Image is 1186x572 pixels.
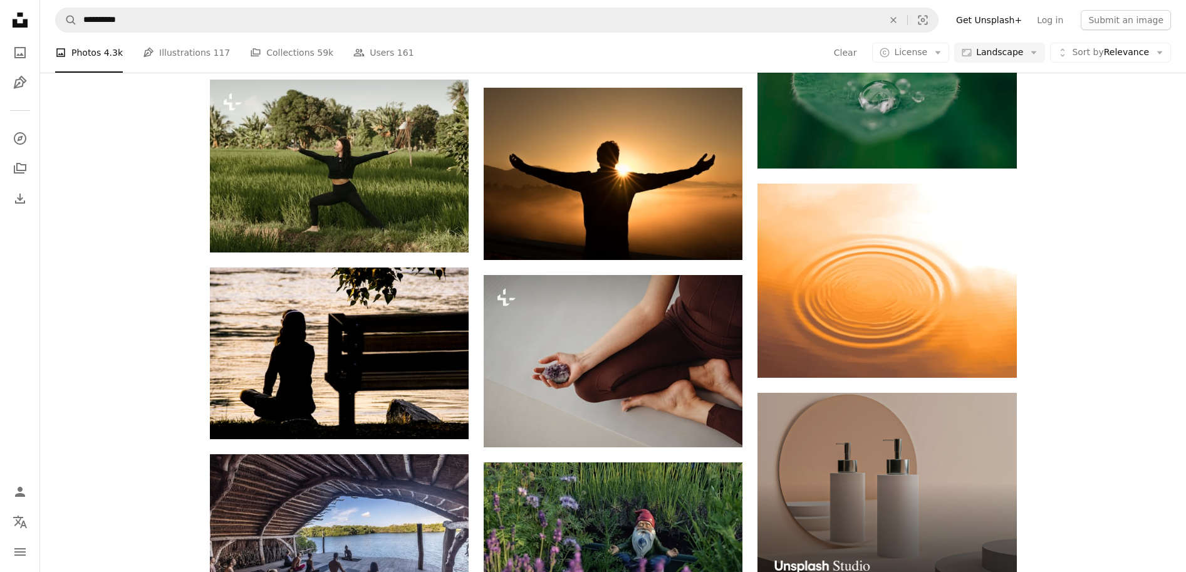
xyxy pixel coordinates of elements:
a: Users 161 [353,33,414,73]
a: dwarf statue in garden [484,543,742,554]
img: a woman is sitting on the floor with a rock in her hand [484,275,742,447]
button: Clear [880,8,907,32]
a: a woman standing in a field with her arms outstretched [210,160,469,172]
a: Log in [1029,10,1071,30]
button: Menu [8,539,33,564]
button: Visual search [908,8,938,32]
button: Clear [833,43,858,63]
button: Submit an image [1081,10,1171,30]
a: Explore [8,126,33,151]
span: Relevance [1072,46,1149,59]
span: Landscape [976,46,1023,59]
button: Language [8,509,33,534]
a: Home — Unsplash [8,8,33,35]
span: 161 [397,46,414,60]
button: Search Unsplash [56,8,77,32]
button: Sort byRelevance [1050,43,1171,63]
form: Find visuals sitewide [55,8,939,33]
a: Download History [8,186,33,211]
button: License [872,43,949,63]
a: Log in / Sign up [8,479,33,504]
img: a picture of a circular object in the sky [757,184,1016,378]
span: 117 [214,46,231,60]
a: silhouette of person sitting on bench near body of water during daytime [210,347,469,358]
img: silhouette photo of man on cliff during sunset [484,88,742,260]
a: a picture of a circular object in the sky [757,274,1016,286]
a: silhouette photo of man on cliff during sunset [484,168,742,179]
a: Collections 59k [250,33,333,73]
span: Sort by [1072,47,1103,57]
a: Illustrations [8,70,33,95]
a: a woman is sitting on the floor with a rock in her hand [484,355,742,367]
a: Photos [8,40,33,65]
img: silhouette of person sitting on bench near body of water during daytime [210,268,469,439]
a: green leaf with water drops [757,65,1016,76]
span: License [894,47,927,57]
a: Illustrations 117 [143,33,230,73]
a: Collections [8,156,33,181]
span: 59k [317,46,333,60]
a: a group of people sitting on top of a wooden floor [210,534,469,546]
button: Landscape [954,43,1045,63]
img: a woman standing in a field with her arms outstretched [210,80,469,252]
a: Get Unsplash+ [949,10,1029,30]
